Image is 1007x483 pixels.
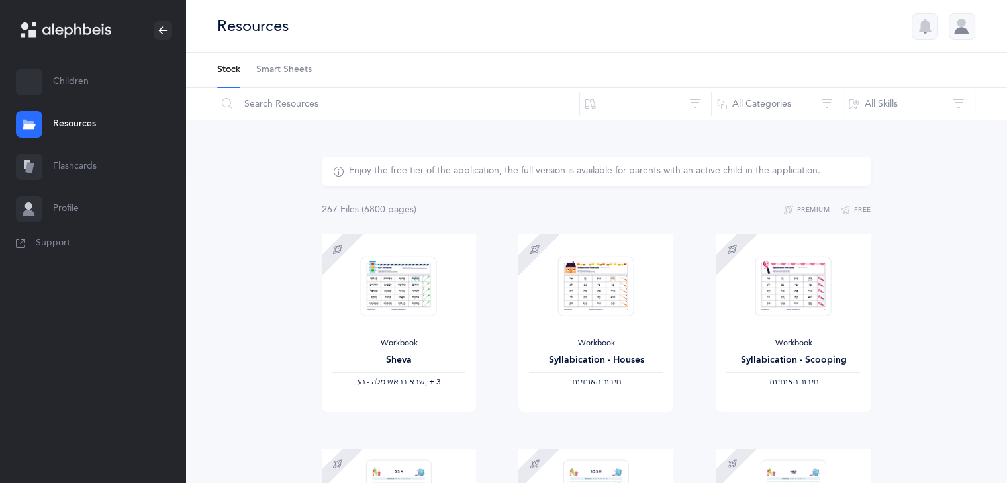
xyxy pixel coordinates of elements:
img: Syllabication-Workbook-Level-1-EN_Red_Houses_thumbnail_1741114032.png [558,256,634,316]
div: Workbook [529,338,663,349]
iframe: Drift Widget Chat Controller [941,417,991,467]
img: Sheva-Workbook-Red_EN_thumbnail_1754012358.png [361,256,437,316]
div: Syllabication - Scooping [726,353,860,367]
span: ‫חיבור האותיות‬ [769,377,818,386]
span: (6800 page ) [361,204,416,215]
span: Support [36,237,70,250]
span: s [355,204,359,215]
button: All Categories [711,88,843,120]
div: Syllabication - Houses [529,353,663,367]
input: Search Resources [216,88,580,120]
span: Smart Sheets [256,64,312,77]
span: ‫חיבור האותיות‬ [571,377,620,386]
span: ‫שבא בראש מלה - נע‬ [357,377,424,386]
img: Syllabication-Workbook-Level-1-EN_Red_Scooping_thumbnail_1741114434.png [755,256,832,316]
div: ‪, + 3‬ [332,377,466,388]
div: Sheva [332,353,466,367]
button: Premium [783,202,830,218]
div: Resources [217,15,289,37]
div: Workbook [726,338,860,349]
button: All Skills [843,88,975,120]
div: Enjoy the free tier of the application, the full version is available for parents with an active ... [349,165,820,178]
button: Free [840,202,871,218]
span: 267 File [322,204,359,215]
div: Workbook [332,338,466,349]
span: s [410,204,414,215]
